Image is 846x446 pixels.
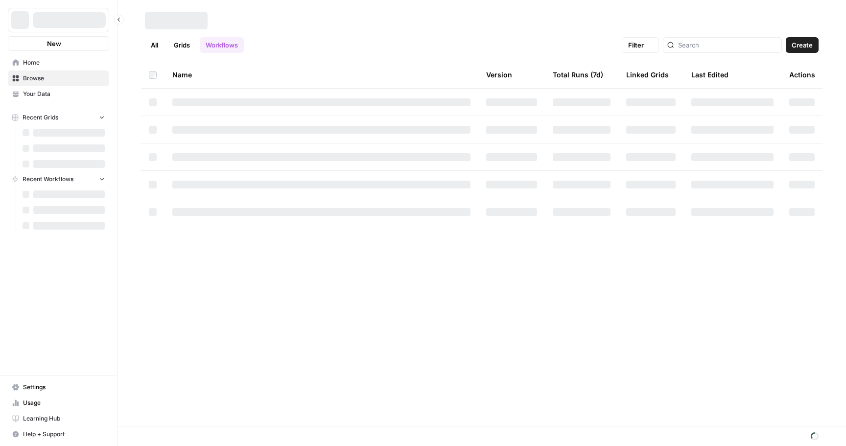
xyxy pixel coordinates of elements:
[626,61,669,88] div: Linked Grids
[145,37,164,53] a: All
[8,70,109,86] a: Browse
[23,383,105,392] span: Settings
[553,61,603,88] div: Total Runs (7d)
[23,90,105,98] span: Your Data
[172,61,470,88] div: Name
[23,58,105,67] span: Home
[8,411,109,426] a: Learning Hub
[486,61,512,88] div: Version
[8,395,109,411] a: Usage
[8,36,109,51] button: New
[23,113,58,122] span: Recent Grids
[8,172,109,187] button: Recent Workflows
[8,110,109,125] button: Recent Grids
[23,430,105,439] span: Help + Support
[786,37,819,53] button: Create
[628,40,644,50] span: Filter
[789,61,815,88] div: Actions
[8,379,109,395] a: Settings
[23,175,73,184] span: Recent Workflows
[691,61,728,88] div: Last Edited
[200,37,244,53] a: Workflows
[168,37,196,53] a: Grids
[8,86,109,102] a: Your Data
[23,399,105,407] span: Usage
[8,55,109,70] a: Home
[622,37,659,53] button: Filter
[23,414,105,423] span: Learning Hub
[23,74,105,83] span: Browse
[678,40,777,50] input: Search
[8,426,109,442] button: Help + Support
[47,39,61,48] span: New
[792,40,813,50] span: Create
